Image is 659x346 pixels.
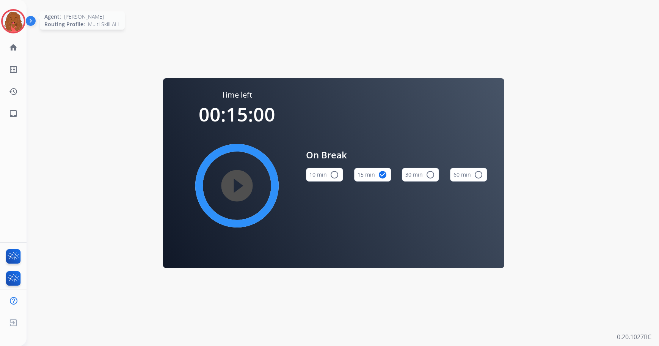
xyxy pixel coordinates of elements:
[64,13,104,21] span: [PERSON_NAME]
[199,101,275,127] span: 00:15:00
[44,21,85,28] span: Routing Profile:
[9,87,18,96] mat-icon: history
[354,168,391,182] button: 15 min
[402,168,439,182] button: 30 min
[306,168,343,182] button: 10 min
[222,90,253,100] span: Time left
[88,21,120,28] span: Multi Skill ALL
[617,332,651,341] p: 0.20.1027RC
[378,170,387,179] mat-icon: check_circle
[232,181,242,190] mat-icon: play_circle_filled
[306,148,487,162] span: On Break
[44,13,61,21] span: Agent:
[9,43,18,52] mat-icon: home
[330,170,339,179] mat-icon: radio_button_unchecked
[3,11,24,32] img: avatar
[9,65,18,74] mat-icon: list_alt
[474,170,483,179] mat-icon: radio_button_unchecked
[9,109,18,118] mat-icon: inbox
[426,170,435,179] mat-icon: radio_button_unchecked
[450,168,487,182] button: 60 min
